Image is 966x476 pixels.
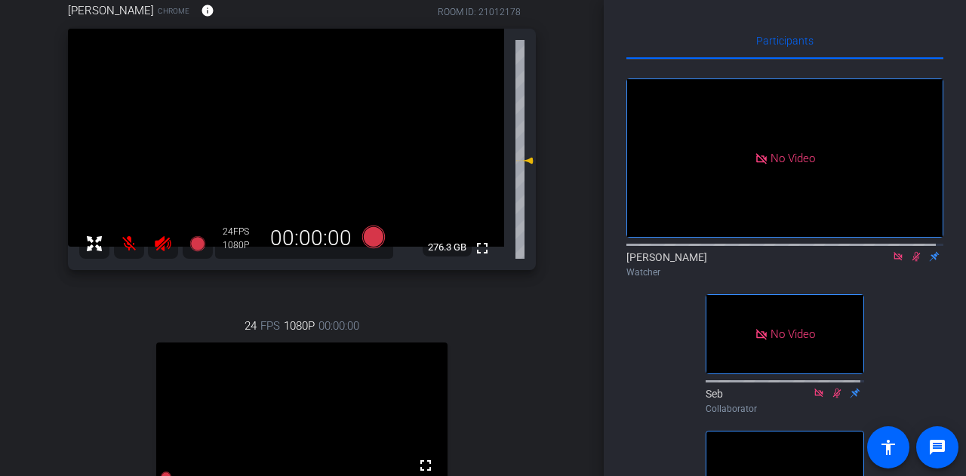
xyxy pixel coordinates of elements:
mat-icon: fullscreen [473,239,491,257]
div: Collaborator [706,402,864,416]
span: 24 [245,318,257,334]
div: 1080P [223,239,260,251]
span: Chrome [158,5,189,17]
span: No Video [771,327,815,341]
mat-icon: -2 dB [515,152,534,170]
div: 24 [223,226,260,238]
div: Watcher [626,266,943,279]
mat-icon: info [201,4,214,17]
span: Participants [756,35,814,46]
div: 00:00:00 [260,226,361,251]
span: FPS [233,226,249,237]
span: 1080P [284,318,315,334]
mat-icon: accessibility [879,438,897,456]
span: FPS [260,318,280,334]
span: 00:00:00 [318,318,359,334]
span: 276.3 GB [423,238,472,256]
mat-icon: message [928,438,946,456]
mat-icon: fullscreen [417,456,435,474]
span: No Video [771,151,815,164]
span: [PERSON_NAME] [68,2,154,19]
div: Seb [706,386,864,416]
div: [PERSON_NAME] [626,250,943,279]
div: ROOM ID: 21012178 [438,5,521,19]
